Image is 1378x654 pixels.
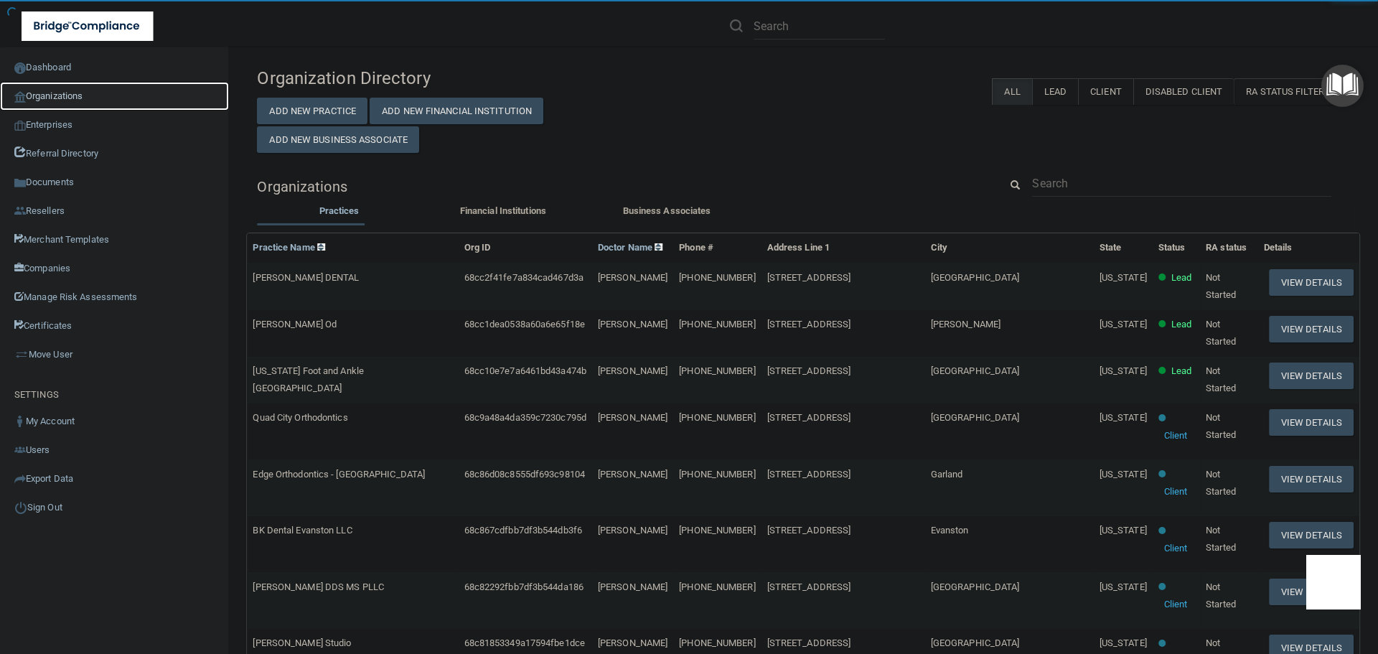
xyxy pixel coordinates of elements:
span: Not Started [1206,412,1236,440]
button: Add New Business Associate [257,126,419,153]
span: Evanston [931,525,969,536]
img: bridge_compliance_login_screen.278c3ca4.svg [22,11,154,41]
span: [US_STATE] [1100,637,1147,648]
button: View Details [1269,269,1354,296]
span: 68c82292fbb7df3b544da186 [464,581,583,592]
img: ic_dashboard_dark.d01f4a41.png [14,62,26,74]
span: [STREET_ADDRESS] [767,525,851,536]
li: Financial Institutions [421,202,585,223]
p: Lead [1171,269,1191,286]
label: Practices [264,202,413,220]
span: Not Started [1206,469,1236,497]
img: enterprise.0d942306.png [14,121,26,131]
th: Address Line 1 [761,233,925,263]
p: Lead [1171,316,1191,333]
span: [PHONE_NUMBER] [679,319,755,330]
span: Not Started [1206,525,1236,553]
span: Not Started [1206,581,1236,609]
span: [PERSON_NAME] DDS MS PLLC [253,581,384,592]
span: Edge Orthodontics - [GEOGRAPHIC_DATA] [253,469,425,480]
th: Org ID [459,233,592,263]
span: [GEOGRAPHIC_DATA] [931,581,1020,592]
input: Search [1032,170,1331,197]
img: organization-icon.f8decf85.png [14,91,26,103]
span: [US_STATE] Foot and Ankle [GEOGRAPHIC_DATA] [253,365,364,393]
th: City [925,233,1094,263]
span: [PERSON_NAME] [598,525,667,536]
iframe: Drift Widget Chat Controller [1306,555,1361,609]
img: briefcase.64adab9b.png [14,347,29,362]
span: [GEOGRAPHIC_DATA] [931,365,1020,376]
span: [US_STATE] [1100,319,1147,330]
span: 68cc2f41fe7a834cad467d3a [464,272,583,283]
img: ic_reseller.de258add.png [14,205,26,217]
h5: Organizations [257,179,978,195]
span: [US_STATE] [1100,525,1147,536]
p: Client [1164,427,1188,444]
label: Client [1078,78,1133,105]
label: Financial Institutions [428,202,578,220]
span: 68c86d08c8555df693c98104 [464,469,585,480]
span: [STREET_ADDRESS] [767,469,851,480]
button: View Details [1269,522,1354,548]
span: Financial Institutions [460,205,546,216]
span: [PHONE_NUMBER] [679,581,755,592]
label: Lead [1032,78,1078,105]
span: [PERSON_NAME] [598,637,667,648]
p: Lead [1171,363,1191,380]
span: 68c867cdfbb7df3b544db3f6 [464,525,582,536]
span: [PERSON_NAME] Od [253,319,337,330]
a: Doctor Name [598,242,662,253]
span: [STREET_ADDRESS] [767,581,851,592]
button: View Details [1269,409,1354,436]
img: ic-search.3b580494.png [730,19,743,32]
span: Not Started [1206,365,1236,393]
span: [PHONE_NUMBER] [679,365,755,376]
span: Business Associates [623,205,711,216]
button: View Details [1269,316,1354,342]
li: Business Associate [585,202,749,223]
span: [US_STATE] [1100,272,1147,283]
span: [STREET_ADDRESS] [767,272,851,283]
p: Client [1164,596,1188,613]
img: icon-export.b9366987.png [14,473,26,485]
span: [PHONE_NUMBER] [679,525,755,536]
span: [PHONE_NUMBER] [679,412,755,423]
span: [US_STATE] [1100,412,1147,423]
span: [STREET_ADDRESS] [767,412,851,423]
li: Practices [257,202,421,223]
span: [US_STATE] [1100,365,1147,376]
p: Client [1164,483,1188,500]
img: icon-users.e205127d.png [14,444,26,456]
span: [PERSON_NAME] DENTAL [253,272,359,283]
label: SETTINGS [14,386,59,403]
img: ic_user_dark.df1a06c3.png [14,416,26,427]
span: Not Started [1206,319,1236,347]
label: Business Associates [592,202,741,220]
span: Quad City Orthodontics [253,412,347,423]
span: [US_STATE] [1100,469,1147,480]
span: Garland [931,469,963,480]
img: icon-documents.8dae5593.png [14,177,26,189]
th: RA status [1200,233,1258,263]
span: [PHONE_NUMBER] [679,469,755,480]
button: View Details [1269,579,1354,605]
th: Phone # [673,233,761,263]
span: [PERSON_NAME] [931,319,1000,330]
th: Details [1258,233,1359,263]
button: Add New Financial Institution [370,98,543,124]
span: [PERSON_NAME] [598,581,667,592]
p: Client [1164,540,1188,557]
button: View Details [1269,363,1354,389]
input: Search [754,13,885,39]
span: 68cc1dea0538a60a6e65f18e [464,319,585,330]
th: Status [1153,233,1200,263]
span: [PERSON_NAME] [598,319,667,330]
span: [PERSON_NAME] [598,272,667,283]
span: BK Dental Evanston LLC [253,525,352,536]
button: Open Resource Center [1321,65,1364,107]
label: Disabled Client [1133,78,1234,105]
span: [PERSON_NAME] [598,469,667,480]
span: [STREET_ADDRESS] [767,319,851,330]
th: State [1094,233,1153,263]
